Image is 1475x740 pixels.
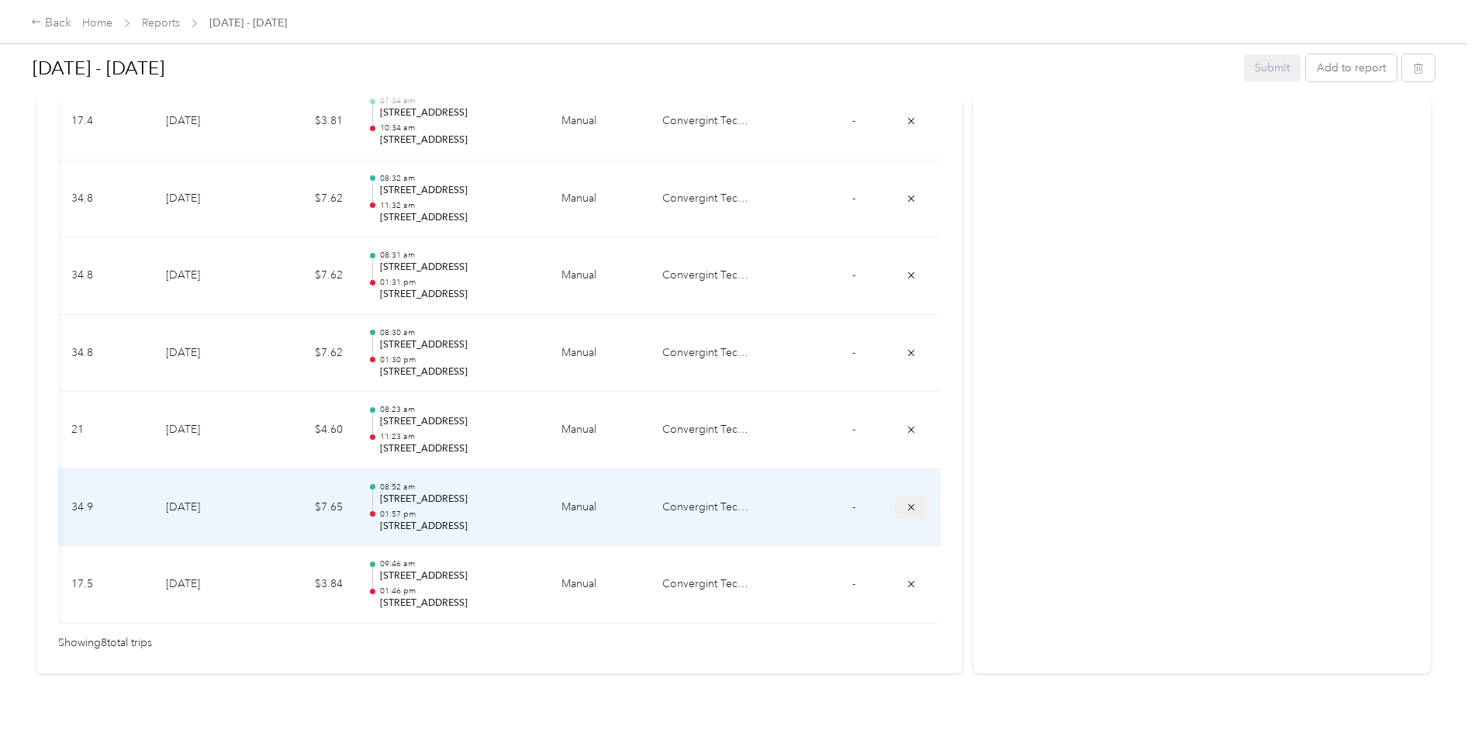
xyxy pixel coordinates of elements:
[549,315,650,392] td: Manual
[262,83,355,161] td: $3.81
[549,161,650,238] td: Manual
[31,14,71,33] div: Back
[154,392,262,469] td: [DATE]
[59,546,154,624] td: 17.5
[380,365,537,379] p: [STREET_ADDRESS]
[380,250,537,261] p: 08:31 am
[852,500,855,514] span: -
[549,237,650,315] td: Manual
[380,415,537,429] p: [STREET_ADDRESS]
[650,469,766,547] td: Convergint Technologies
[262,392,355,469] td: $4.60
[650,83,766,161] td: Convergint Technologies
[852,577,855,590] span: -
[154,315,262,392] td: [DATE]
[59,469,154,547] td: 34.9
[852,423,855,436] span: -
[549,392,650,469] td: Manual
[380,327,537,338] p: 08:30 am
[380,520,537,534] p: [STREET_ADDRESS]
[380,106,537,120] p: [STREET_ADDRESS]
[154,161,262,238] td: [DATE]
[209,15,287,31] span: [DATE] - [DATE]
[650,392,766,469] td: Convergint Technologies
[59,237,154,315] td: 34.8
[549,546,650,624] td: Manual
[650,315,766,392] td: Convergint Technologies
[154,83,262,161] td: [DATE]
[380,596,537,610] p: [STREET_ADDRESS]
[852,114,855,127] span: -
[1388,653,1475,740] iframe: Everlance-gr Chat Button Frame
[380,133,537,147] p: [STREET_ADDRESS]
[380,288,537,302] p: [STREET_ADDRESS]
[380,200,537,211] p: 11:32 am
[262,546,355,624] td: $3.84
[650,237,766,315] td: Convergint Technologies
[380,558,537,569] p: 09:46 am
[154,237,262,315] td: [DATE]
[380,173,537,184] p: 08:32 am
[380,509,537,520] p: 01:57 pm
[59,161,154,238] td: 34.8
[380,277,537,288] p: 01:31 pm
[33,50,1233,87] h1: Sep 1 - 30, 2025
[59,392,154,469] td: 21
[380,123,537,133] p: 10:34 am
[58,635,152,652] span: Showing 8 total trips
[852,268,855,282] span: -
[154,469,262,547] td: [DATE]
[380,184,537,198] p: [STREET_ADDRESS]
[650,546,766,624] td: Convergint Technologies
[262,237,355,315] td: $7.62
[380,586,537,596] p: 01:46 pm
[380,493,537,507] p: [STREET_ADDRESS]
[59,83,154,161] td: 17.4
[380,482,537,493] p: 08:52 am
[262,161,355,238] td: $7.62
[380,442,537,456] p: [STREET_ADDRESS]
[650,161,766,238] td: Convergint Technologies
[549,83,650,161] td: Manual
[1306,54,1397,81] button: Add to report
[380,354,537,365] p: 01:30 pm
[380,431,537,442] p: 11:23 am
[380,404,537,415] p: 08:23 am
[262,315,355,392] td: $7.62
[59,315,154,392] td: 34.8
[142,16,180,29] a: Reports
[154,546,262,624] td: [DATE]
[852,346,855,359] span: -
[82,16,112,29] a: Home
[380,211,537,225] p: [STREET_ADDRESS]
[262,469,355,547] td: $7.65
[549,469,650,547] td: Manual
[380,338,537,352] p: [STREET_ADDRESS]
[380,569,537,583] p: [STREET_ADDRESS]
[380,261,537,275] p: [STREET_ADDRESS]
[852,192,855,205] span: -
